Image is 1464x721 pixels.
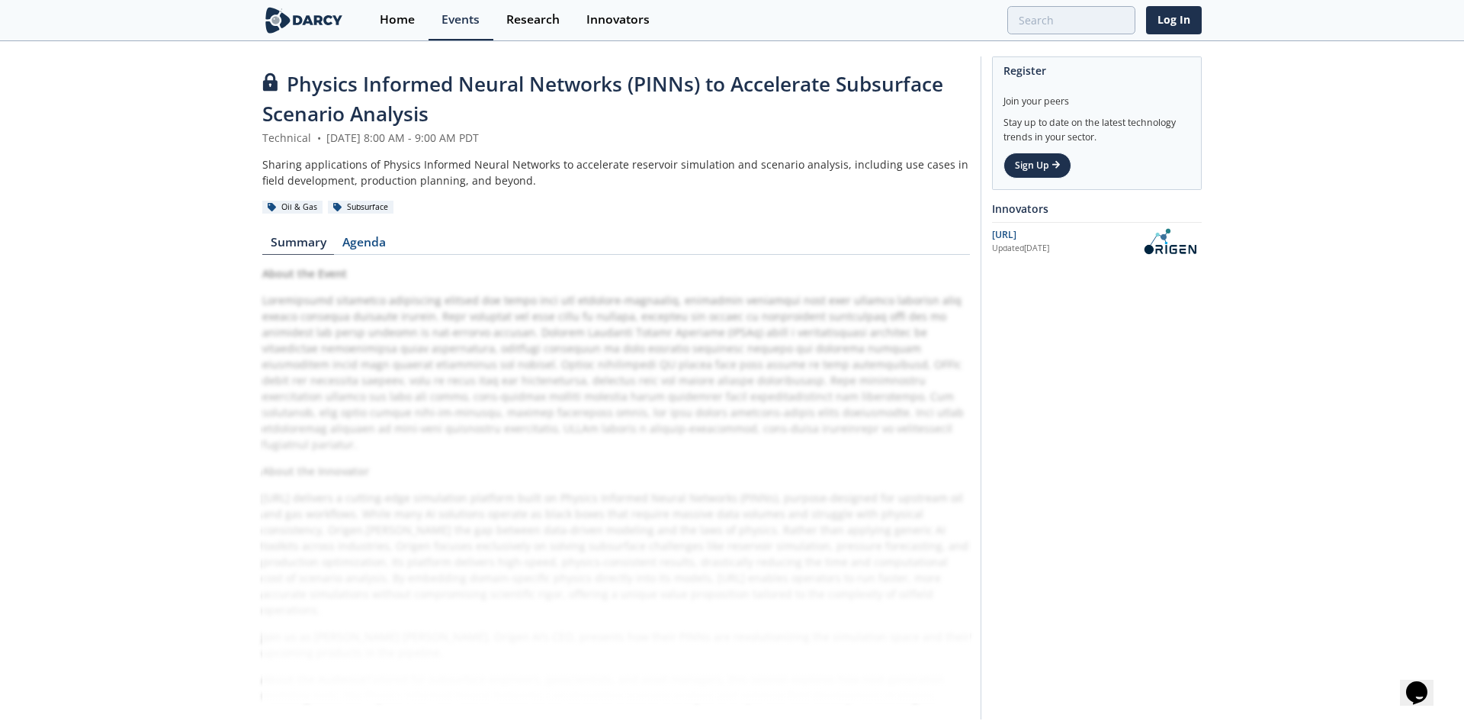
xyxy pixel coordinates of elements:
[314,130,323,145] span: •
[328,201,393,214] div: Subsurface
[1003,84,1190,108] div: Join your peers
[1003,108,1190,144] div: Stay up to date on the latest technology trends in your sector.
[1003,57,1190,84] div: Register
[334,237,393,255] a: Agenda
[262,156,970,188] div: Sharing applications of Physics Informed Neural Networks to accelerate reservoir simulation and s...
[1400,660,1449,706] iframe: chat widget
[506,14,560,26] div: Research
[1003,153,1071,179] a: Sign Up
[992,243,1138,255] div: Updated [DATE]
[1007,6,1135,34] input: Advanced Search
[380,14,415,26] div: Home
[262,70,943,127] span: Physics Informed Neural Networks (PINNs) to Accelerate Subsurface Scenario Analysis
[262,201,323,214] div: Oil & Gas
[262,130,970,146] div: Technical [DATE] 8:00 AM - 9:00 AM PDT
[262,237,334,255] a: Summary
[992,228,1138,242] div: [URL]
[586,14,650,26] div: Innovators
[262,7,345,34] img: logo-wide.svg
[441,14,480,26] div: Events
[992,195,1202,222] div: Innovators
[1146,6,1202,34] a: Log In
[1138,228,1202,255] img: OriGen.AI
[992,228,1202,255] a: [URL] Updated[DATE] OriGen.AI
